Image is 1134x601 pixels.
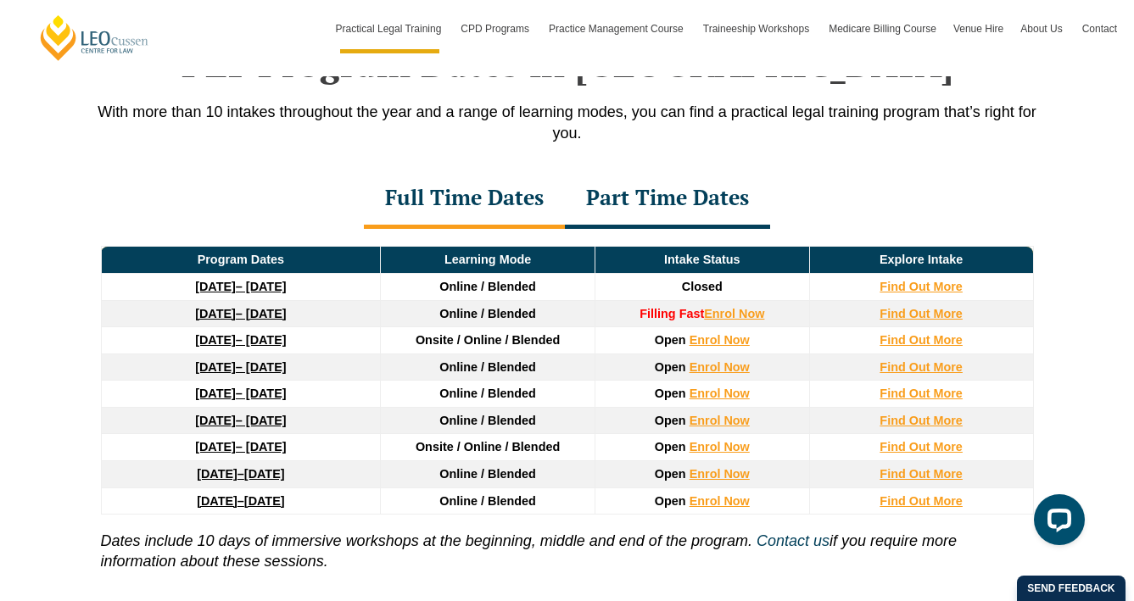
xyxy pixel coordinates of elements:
[690,414,750,427] a: Enrol Now
[695,4,820,53] a: Traineeship Workshops
[327,4,453,53] a: Practical Legal Training
[101,247,381,274] td: Program Dates
[809,247,1033,274] td: Explore Intake
[1020,487,1092,559] iframe: LiveChat chat widget
[195,280,286,293] a: [DATE]– [DATE]
[690,333,750,347] a: Enrol Now
[197,494,284,508] a: [DATE]–[DATE]
[439,360,536,374] span: Online / Blended
[195,333,236,347] strong: [DATE]
[195,414,236,427] strong: [DATE]
[195,387,286,400] a: [DATE]– [DATE]
[197,467,237,481] strong: [DATE]
[1012,4,1073,53] a: About Us
[655,333,686,347] span: Open
[84,102,1051,144] p: With more than 10 intakes throughout the year and a range of learning modes, you can find a pract...
[195,414,286,427] a: [DATE]– [DATE]
[364,170,565,229] div: Full Time Dates
[101,515,1034,571] p: if you require more information about these sessions.
[195,307,236,320] strong: [DATE]
[195,440,286,454] a: [DATE]– [DATE]
[101,532,752,549] i: Dates include 10 days of immersive workshops at the beginning, middle and end of the program.
[690,387,750,400] a: Enrol Now
[38,14,151,62] a: [PERSON_NAME] Centre for Law
[682,280,723,293] span: Closed
[655,467,686,481] span: Open
[880,280,963,293] a: Find Out More
[195,307,286,320] a: [DATE]– [DATE]
[880,494,963,508] a: Find Out More
[880,467,963,481] a: Find Out More
[195,440,236,454] strong: [DATE]
[690,467,750,481] a: Enrol Now
[655,494,686,508] span: Open
[945,4,1012,53] a: Venue Hire
[195,360,286,374] a: [DATE]– [DATE]
[640,307,704,320] strong: Filling Fast
[704,307,764,320] a: Enrol Now
[690,440,750,454] a: Enrol Now
[880,333,963,347] a: Find Out More
[197,494,237,508] strong: [DATE]
[244,467,285,481] span: [DATE]
[416,440,560,454] span: Onsite / Online / Blended
[595,247,809,274] td: Intake Status
[452,4,540,53] a: CPD Programs
[381,247,595,274] td: Learning Mode
[655,360,686,374] span: Open
[655,440,686,454] span: Open
[439,467,536,481] span: Online / Blended
[565,170,770,229] div: Part Time Dates
[1074,4,1126,53] a: Contact
[820,4,945,53] a: Medicare Billing Course
[195,387,236,400] strong: [DATE]
[439,280,536,293] span: Online / Blended
[690,494,750,508] a: Enrol Now
[195,280,236,293] strong: [DATE]
[416,333,560,347] span: Onsite / Online / Blended
[880,387,963,400] a: Find Out More
[540,4,695,53] a: Practice Management Course
[195,333,286,347] a: [DATE]– [DATE]
[439,387,536,400] span: Online / Blended
[880,307,963,320] a: Find Out More
[197,467,284,481] a: [DATE]–[DATE]
[244,494,285,508] span: [DATE]
[757,532,830,549] a: Contact us
[880,414,963,427] a: Find Out More
[84,42,1051,85] h2: PLT Program Dates in [GEOGRAPHIC_DATA]
[195,360,236,374] strong: [DATE]
[880,360,963,374] a: Find Out More
[439,414,536,427] span: Online / Blended
[439,307,536,320] span: Online / Blended
[439,494,536,508] span: Online / Blended
[690,360,750,374] a: Enrol Now
[655,387,686,400] span: Open
[880,440,963,454] a: Find Out More
[655,414,686,427] span: Open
